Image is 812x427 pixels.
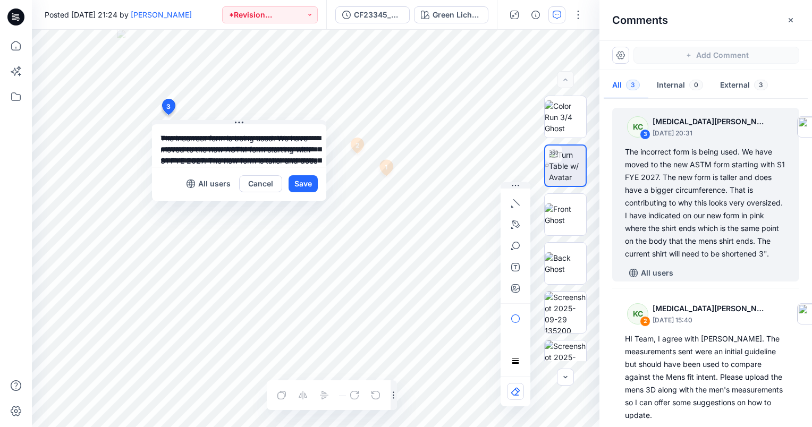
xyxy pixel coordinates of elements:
span: 3 [754,80,768,90]
p: All users [641,267,673,279]
img: Screenshot 2025-09-29 135200 [545,292,586,333]
div: CF23345_ADM_OT Micro Fleece Rugby Boys 25SEP25 [354,9,403,21]
button: All [604,72,648,99]
p: [MEDICAL_DATA][PERSON_NAME] [653,115,767,128]
button: All users [625,264,678,281]
div: HI Team, I agree with [PERSON_NAME]. The measurements sent were an initial guideline but should h... [625,332,786,422]
img: Screenshot 2025-09-29 135219 [545,340,586,382]
button: Add Comment [633,47,799,64]
div: Green Lichen / Gold Jade / Flaming Carrot [433,9,481,21]
img: Turn Table w/ Avatar [549,149,586,183]
p: [DATE] 15:40 [653,315,767,326]
img: Back Ghost [545,252,586,275]
a: [PERSON_NAME] [131,10,192,19]
button: All users [182,175,235,192]
img: Color Run 3/4 Ghost [545,100,586,134]
button: Green Lichen / Gold Jade / Flaming Carrot [414,6,488,23]
button: External [712,72,776,99]
img: Front Ghost [545,203,586,226]
div: KC [627,116,648,138]
span: 3 [626,80,640,90]
p: [MEDICAL_DATA][PERSON_NAME] [653,302,767,315]
p: All users [198,177,231,190]
span: Posted [DATE] 21:24 by [45,9,192,20]
div: The incorrect form is being used. We have moved to the new ASTM form starting with S1 FYE 2027. T... [625,146,786,260]
h2: Comments [612,14,668,27]
div: 3 [640,129,650,140]
div: KC [627,303,648,324]
button: Internal [648,72,712,99]
button: Details [527,6,544,23]
span: 3 [166,102,171,112]
button: Cancel [239,175,282,192]
button: CF23345_ADM_OT Micro Fleece Rugby Boys [DATE] [335,6,410,23]
div: 2 [640,316,650,327]
p: [DATE] 20:31 [653,128,767,139]
span: 0 [689,80,703,90]
button: Save [289,175,318,192]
